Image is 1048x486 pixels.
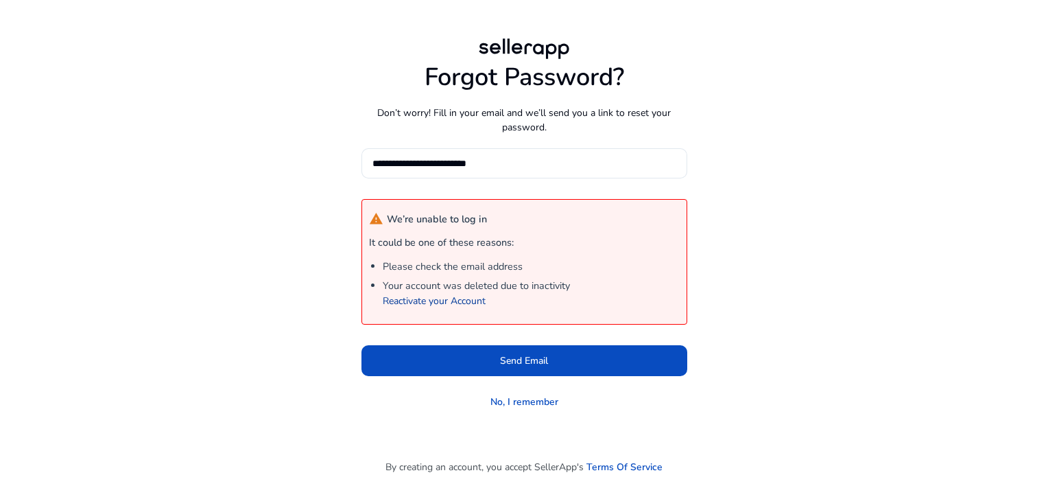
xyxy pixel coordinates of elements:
a: Terms Of Service [586,460,663,474]
h1: Forgot Password? [361,62,687,92]
li: Your account was deleted due to inactivity [383,279,680,308]
li: Please check the email address [383,259,680,275]
p: It could be one of these reasons: [369,235,680,251]
mat-icon: warning [369,212,383,227]
a: No, I remember [490,395,558,409]
p: Don’t worry! Fill in your email and we’ll send you a link to reset your password. [361,106,687,135]
span: Send Email [500,354,548,368]
button: Send Email [361,345,687,376]
a: Reactivate your Account [383,294,486,308]
h4: We’re unable to log in [369,212,487,227]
